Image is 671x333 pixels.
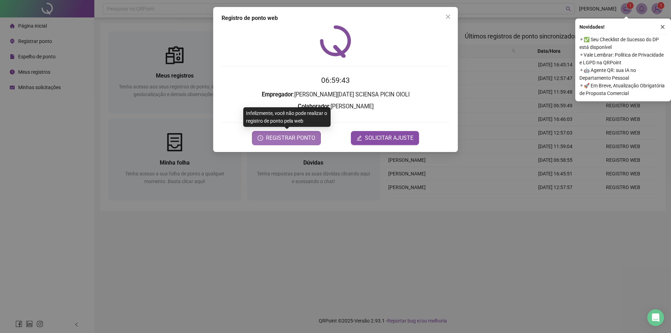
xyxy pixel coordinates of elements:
[252,131,321,145] button: REGISTRAR PONTO
[222,14,449,22] div: Registro de ponto web
[243,107,331,127] div: Infelizmente, você não pode realizar o registro de ponto pela web
[321,76,350,85] time: 06:59:43
[660,24,665,29] span: close
[445,14,451,20] span: close
[365,134,413,142] span: SOLICITAR AJUSTE
[579,82,667,97] span: ⚬ 🚀 Em Breve, Atualização Obrigatória de Proposta Comercial
[579,23,605,31] span: Novidades !
[356,135,362,141] span: edit
[442,11,454,22] button: Close
[579,66,667,82] span: ⚬ 🤖 Agente QR: sua IA no Departamento Pessoal
[222,102,449,111] h3: : [PERSON_NAME]
[298,103,329,110] strong: Colaborador
[647,309,664,326] div: Open Intercom Messenger
[262,91,293,98] strong: Empregador
[258,135,263,141] span: clock-circle
[579,51,667,66] span: ⚬ Vale Lembrar: Política de Privacidade e LGPD na QRPoint
[579,36,667,51] span: ⚬ ✅ Seu Checklist de Sucesso do DP está disponível
[266,134,315,142] span: REGISTRAR PONTO
[351,131,419,145] button: editSOLICITAR AJUSTE
[222,90,449,99] h3: : [PERSON_NAME][DATE] SCIENSA PICIN OIOLI
[320,25,351,58] img: QRPoint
